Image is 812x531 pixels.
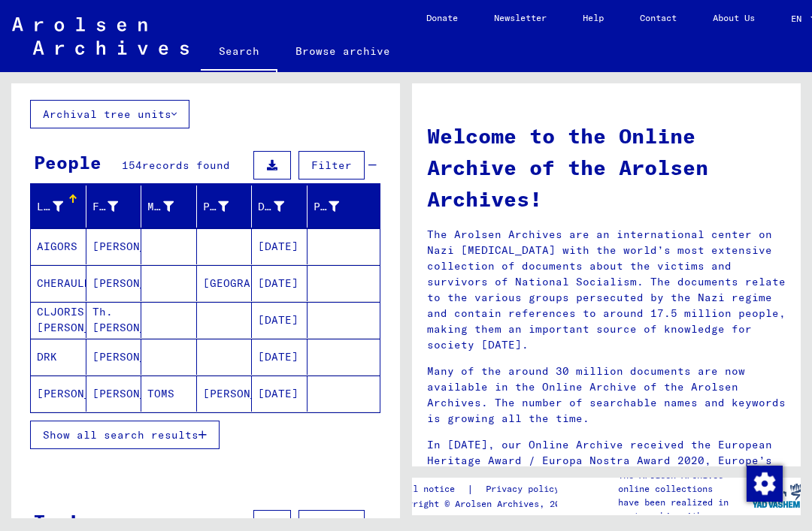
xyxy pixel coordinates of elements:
div: Date of Birth [258,199,284,215]
p: Copyright © Arolsen Archives, 2021 [392,497,577,511]
a: Legal notice [392,481,467,497]
span: 11 [125,517,138,531]
p: Many of the around 30 million documents are now available in the Online Archive of the Arolsen Ar... [427,364,786,427]
a: Privacy policy [474,481,577,497]
mat-cell: [DATE] [252,339,308,375]
mat-header-cell: Last Name [31,186,86,228]
div: Maiden Name [147,199,174,215]
h1: Welcome to the Online Archive of the Arolsen Archives! [427,120,786,215]
div: Place of Birth [203,199,229,215]
mat-cell: [PERSON_NAME] [31,376,86,412]
button: Show all search results [30,421,220,449]
span: records found [138,517,226,531]
mat-header-cell: Prisoner # [308,186,380,228]
mat-header-cell: Date of Birth [252,186,308,228]
span: EN [791,14,807,24]
div: Change consent [746,465,782,501]
mat-cell: [DATE] [252,302,308,338]
img: Change consent [747,466,783,502]
mat-cell: [PERSON_NAME] [86,376,142,412]
div: Last Name [37,195,86,219]
p: In [DATE], our Online Archive received the European Heritage Award / Europa Nostra Award 2020, Eu... [427,437,786,500]
mat-cell: [PERSON_NAME] [197,376,253,412]
mat-cell: [DATE] [252,376,308,412]
p: The Arolsen Archives online collections [618,469,752,496]
mat-cell: CLJORIS [PERSON_NAME] [31,302,86,338]
mat-cell: CHERAULD [31,265,86,301]
a: Browse archive [277,33,408,69]
mat-cell: Th. [PERSON_NAME] [86,302,142,338]
a: Search [201,33,277,72]
mat-cell: [DATE] [252,228,308,264]
mat-cell: [PERSON_NAME] [86,265,142,301]
div: First Name [92,195,141,219]
button: Archival tree units [30,100,189,128]
mat-cell: TOMS [141,376,197,412]
div: Prisoner # [314,199,340,215]
div: Last Name [37,199,63,215]
mat-cell: [PERSON_NAME] [86,228,142,264]
div: | [392,481,577,497]
mat-header-cell: Place of Birth [197,186,253,228]
span: Filter [311,517,352,531]
div: Maiden Name [147,195,196,219]
div: First Name [92,199,119,215]
span: Show all search results [43,428,198,442]
mat-cell: AIGORS [31,228,86,264]
img: Arolsen_neg.svg [12,17,189,55]
div: People [34,149,101,176]
p: have been realized in partnership with [618,496,752,523]
span: records found [142,158,230,172]
mat-header-cell: First Name [86,186,142,228]
mat-cell: [DATE] [252,265,308,301]
span: Filter [311,158,352,172]
mat-cell: [GEOGRAPHIC_DATA] [197,265,253,301]
p: The Arolsen Archives are an international center on Nazi [MEDICAL_DATA] with the world’s most ext... [427,227,786,353]
mat-header-cell: Maiden Name [141,186,197,228]
div: Date of Birth [258,195,307,219]
span: 154 [122,158,142,172]
mat-cell: DRK [31,339,86,375]
mat-cell: [PERSON_NAME] [86,339,142,375]
div: Place of Birth [203,195,252,219]
div: Prisoner # [314,195,362,219]
button: Filter [298,151,365,180]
